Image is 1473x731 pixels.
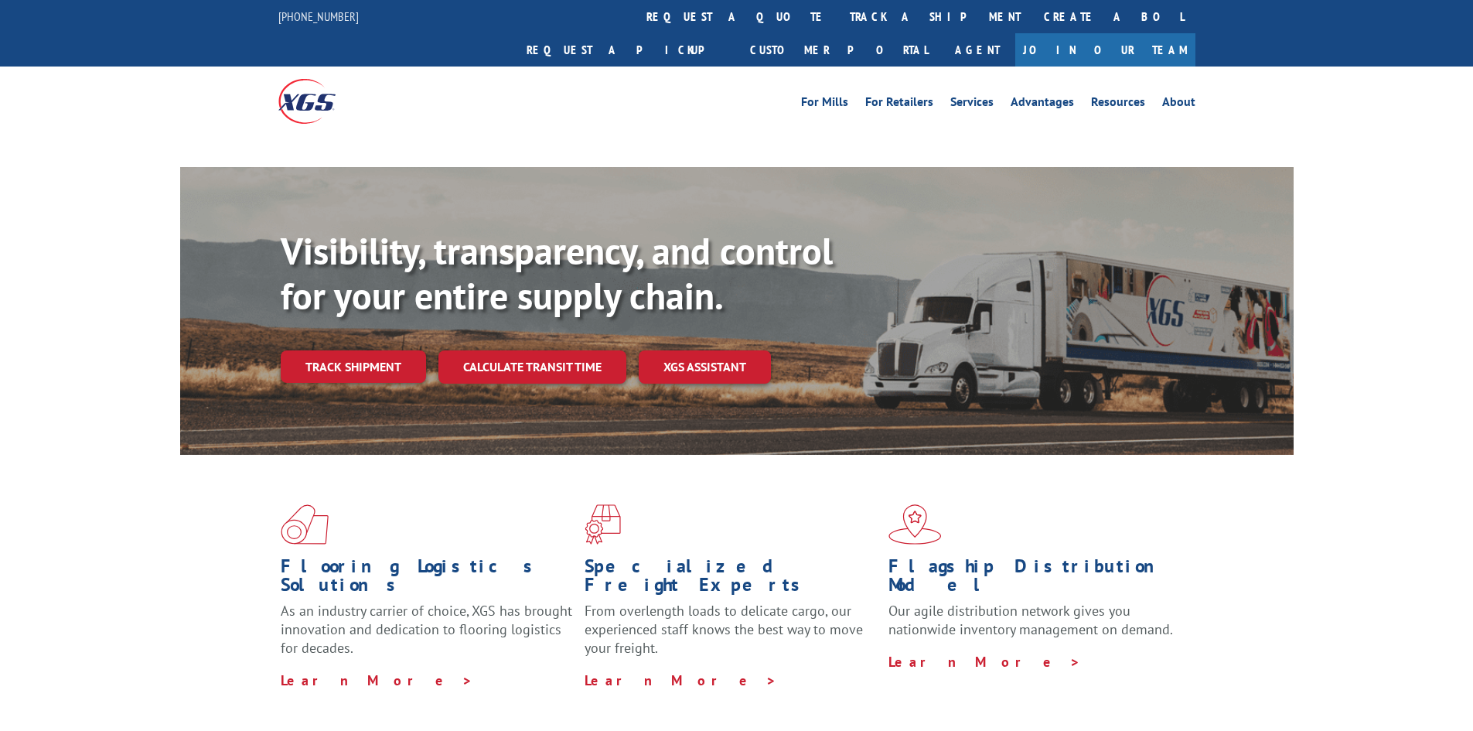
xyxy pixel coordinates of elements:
a: Resources [1091,96,1145,113]
img: xgs-icon-flagship-distribution-model-red [888,504,942,545]
a: Agent [939,33,1015,67]
a: Services [950,96,994,113]
b: Visibility, transparency, and control for your entire supply chain. [281,227,833,319]
a: About [1162,96,1195,113]
a: Learn More > [888,653,1081,671]
img: xgs-icon-total-supply-chain-intelligence-red [281,504,329,545]
a: XGS ASSISTANT [639,350,771,384]
a: Advantages [1011,96,1074,113]
span: Our agile distribution network gives you nationwide inventory management on demand. [888,602,1173,638]
a: Track shipment [281,350,426,383]
h1: Specialized Freight Experts [585,557,877,602]
a: Learn More > [585,671,777,689]
a: Calculate transit time [438,350,626,384]
a: For Mills [801,96,848,113]
img: xgs-icon-focused-on-flooring-red [585,504,621,545]
a: Join Our Team [1015,33,1195,67]
h1: Flagship Distribution Model [888,557,1181,602]
a: Customer Portal [738,33,939,67]
a: Request a pickup [515,33,738,67]
span: As an industry carrier of choice, XGS has brought innovation and dedication to flooring logistics... [281,602,572,657]
a: For Retailers [865,96,933,113]
a: [PHONE_NUMBER] [278,9,359,24]
h1: Flooring Logistics Solutions [281,557,573,602]
p: From overlength loads to delicate cargo, our experienced staff knows the best way to move your fr... [585,602,877,671]
a: Learn More > [281,671,473,689]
